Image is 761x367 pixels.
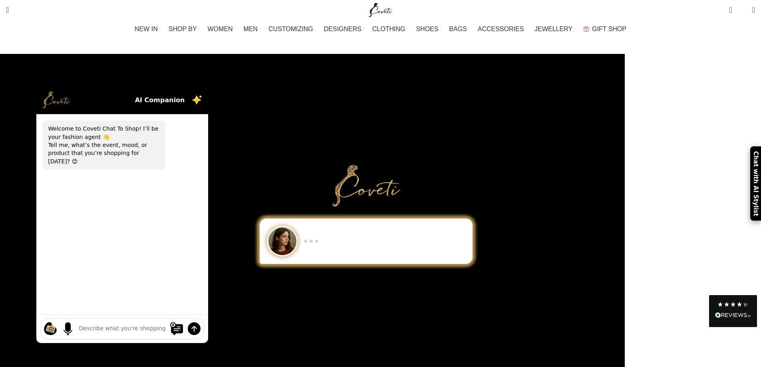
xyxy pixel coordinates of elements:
span: GIFT SHOP [592,25,626,33]
a: SHOP BY [169,21,200,37]
div: My Wishlist [738,2,746,18]
img: REVIEWS.io [715,312,751,318]
a: WOMEN [208,21,236,37]
a: CUSTOMIZING [268,21,316,37]
div: Chat to Shop demo [254,218,478,264]
a: Search [2,2,13,18]
span: MEN [244,25,258,33]
div: Main navigation [2,21,759,37]
a: 0 [725,2,736,18]
span: WOMEN [208,25,233,33]
span: CLOTHING [372,25,405,33]
span: 0 [740,8,746,14]
a: SHOES [416,21,441,37]
span: SHOP BY [169,25,197,33]
span: 0 [730,4,736,10]
span: SHOES [416,25,438,33]
a: JEWELLERY [534,21,575,37]
a: Site logo [367,6,394,13]
div: Read All Reviews [715,311,751,321]
img: Primary Gold [332,165,400,206]
span: ACCESSORIES [478,25,524,33]
span: DESIGNERS [324,25,362,33]
img: GiftBag [583,26,589,32]
a: DESIGNERS [324,21,364,37]
span: CUSTOMIZING [268,25,313,33]
a: GIFT SHOP [583,21,626,37]
div: Read All Reviews [709,295,757,327]
a: NEW IN [135,21,161,37]
a: CLOTHING [372,21,408,37]
span: BAGS [449,25,467,33]
span: JEWELLERY [534,25,572,33]
a: ACCESSORIES [478,21,527,37]
a: BAGS [449,21,469,37]
div: 4.28 Stars [717,301,749,307]
span: NEW IN [135,25,158,33]
a: MEN [244,21,260,37]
